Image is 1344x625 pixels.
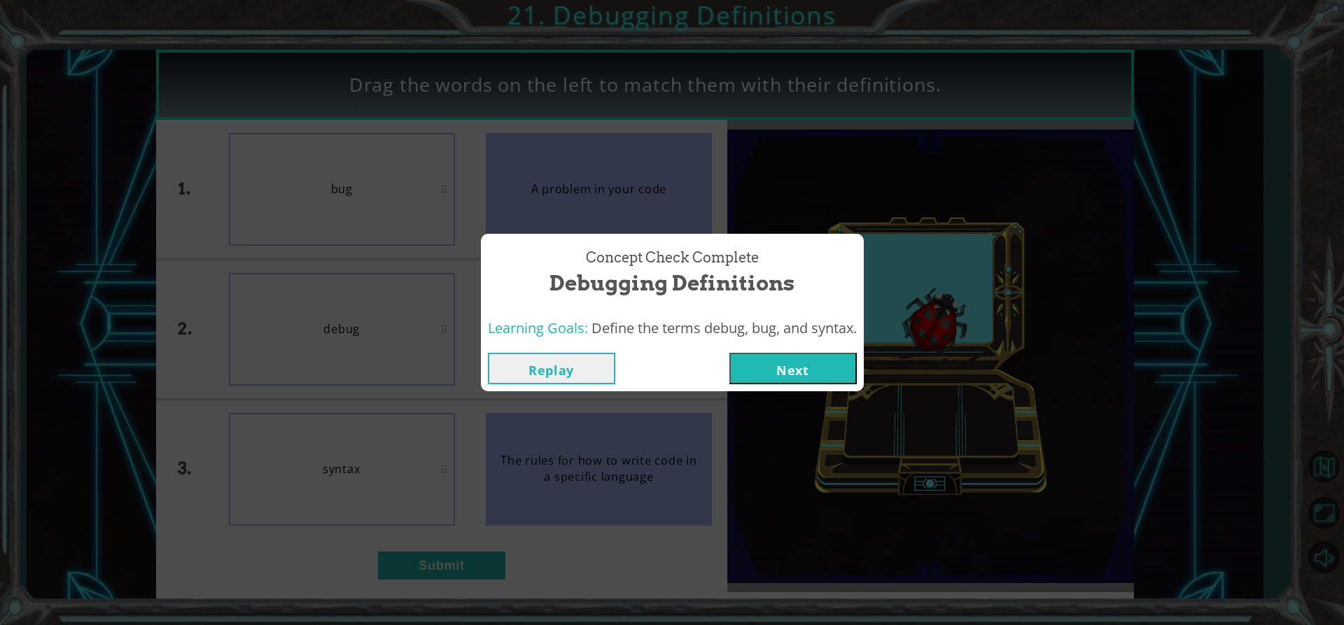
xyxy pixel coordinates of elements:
button: Next [729,353,857,384]
span: Concept Check Complete [586,248,759,268]
span: Learning Goals: [488,318,588,337]
span: Debugging Definitions [549,268,794,298]
span: Define the terms debug, bug, and syntax. [591,318,857,337]
button: Replay [488,353,615,384]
